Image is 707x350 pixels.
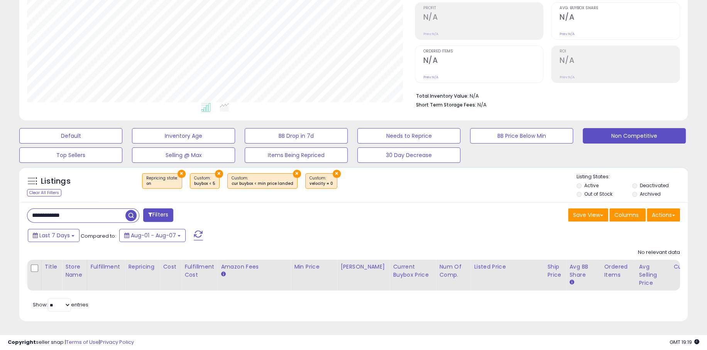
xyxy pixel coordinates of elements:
button: × [178,170,186,178]
div: Fulfillment [90,263,122,271]
button: × [333,170,341,178]
span: N/A [477,101,487,108]
h2: N/A [560,56,680,66]
button: Selling @ Max [132,147,235,163]
span: Aug-01 - Aug-07 [131,232,176,239]
button: × [215,170,223,178]
span: Last 7 Days [39,232,70,239]
button: Top Sellers [19,147,122,163]
div: Cost [163,263,178,271]
label: Archived [640,191,661,197]
div: cur buybox < min price landed [232,181,293,186]
button: Actions [647,208,680,221]
a: Terms of Use [66,338,99,346]
small: Prev: N/A [423,32,438,36]
div: velocity = 0 [310,181,333,186]
div: Clear All Filters [27,189,61,196]
div: Ship Price [547,263,563,279]
span: 2025-08-15 19:19 GMT [670,338,699,346]
small: Avg BB Share. [569,279,574,286]
a: Privacy Policy [100,338,134,346]
button: BB Drop in 7d [245,128,348,144]
h2: N/A [423,13,543,23]
p: Listing States: [577,173,688,181]
span: Compared to: [81,232,116,240]
button: BB Price Below Min [470,128,573,144]
label: Active [584,182,599,189]
button: Items Being Repriced [245,147,348,163]
button: Aug-01 - Aug-07 [119,229,186,242]
h5: Listings [41,176,71,187]
button: × [293,170,301,178]
button: Default [19,128,122,144]
div: Listed Price [474,263,541,271]
h2: N/A [560,13,680,23]
label: Out of Stock [584,191,612,197]
div: Store Name [65,263,84,279]
div: Repricing [128,263,156,271]
span: Avg. Buybox Share [560,6,680,10]
div: No relevant data [638,249,680,256]
small: Amazon Fees. [221,271,225,278]
div: buybox < 5 [194,181,215,186]
div: Current Buybox Price [393,263,433,279]
button: Needs to Reprice [357,128,460,144]
span: Columns [614,211,639,219]
div: [PERSON_NAME] [340,263,386,271]
small: Prev: N/A [560,75,575,79]
button: Save View [568,208,608,221]
span: Repricing state : [146,175,178,187]
span: Profit [423,6,543,10]
div: Min Price [294,263,334,271]
div: Amazon Fees [221,263,288,271]
small: Prev: N/A [560,32,575,36]
span: Custom: [310,175,333,187]
button: 30 Day Decrease [357,147,460,163]
h2: N/A [423,56,543,66]
b: Total Inventory Value: [416,93,469,99]
button: Non Competitive [583,128,686,144]
button: Columns [609,208,646,221]
div: Fulfillment Cost [184,263,214,279]
button: Filters [143,208,173,222]
small: Prev: N/A [423,75,438,79]
div: Avg Selling Price [639,263,667,287]
strong: Copyright [8,338,36,346]
div: Title [45,263,59,271]
div: Avg BB Share [569,263,597,279]
div: on [146,181,178,186]
button: Inventory Age [132,128,235,144]
li: N/A [416,91,675,100]
b: Short Term Storage Fees: [416,101,476,108]
span: ROI [560,49,680,54]
span: Custom: [232,175,293,187]
div: Ordered Items [604,263,632,279]
span: Show: entries [33,301,88,308]
button: Last 7 Days [28,229,79,242]
span: Custom: [194,175,215,187]
div: Num of Comp. [439,263,467,279]
span: Ordered Items [423,49,543,54]
label: Deactivated [640,182,669,189]
div: seller snap | | [8,339,134,346]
